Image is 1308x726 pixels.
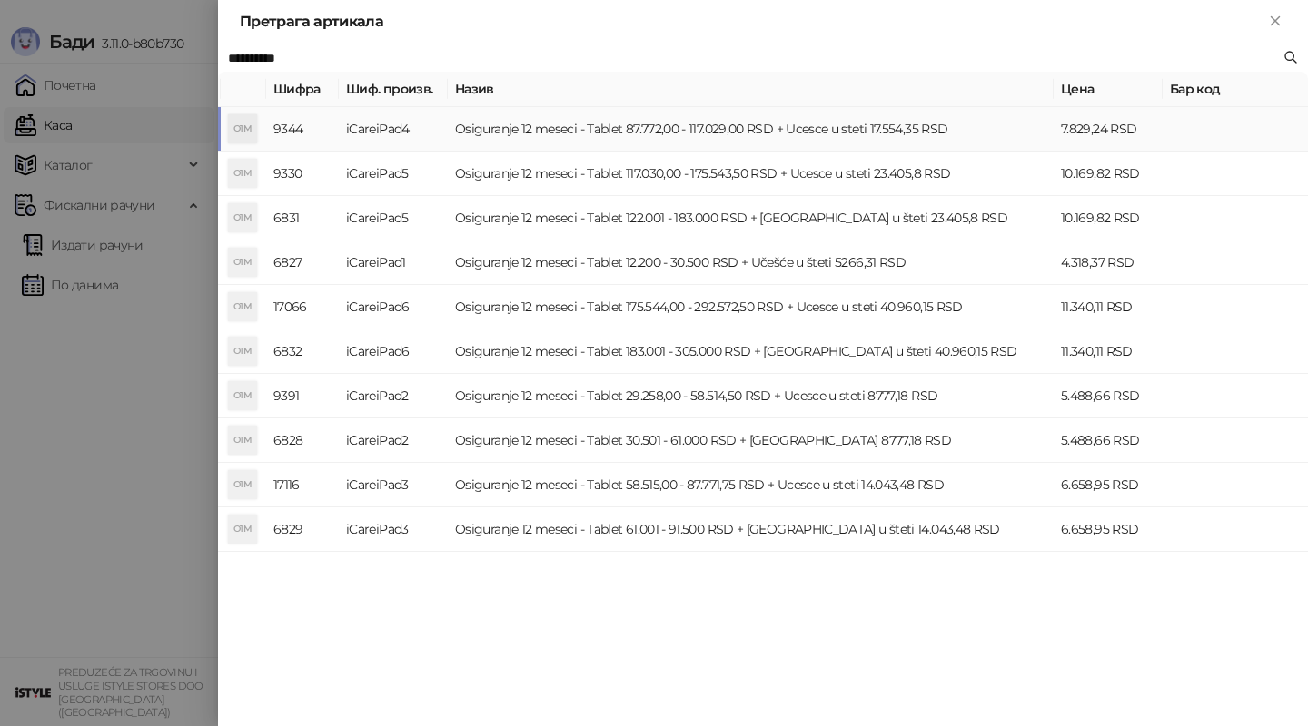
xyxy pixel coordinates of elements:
[448,285,1054,329] td: Osiguranje 12 meseci - Tablet 175.544,00 - 292.572,50 RSD + Ucesce u steti 40.960,15 RSD
[266,507,339,552] td: 6829
[339,285,448,329] td: iCareiPad6
[1054,285,1163,329] td: 11.340,11 RSD
[266,463,339,507] td: 17116
[228,381,257,410] div: O1M
[1054,329,1163,374] td: 11.340,11 RSD
[448,72,1054,107] th: Назив
[1054,507,1163,552] td: 6.658,95 RSD
[266,240,339,285] td: 6827
[228,292,257,321] div: O1M
[266,72,339,107] th: Шифра
[448,463,1054,507] td: Osiguranje 12 meseci - Tablet 58.515,00 - 87.771,75 RSD + Ucesce u steti 14.043,48 RSD
[1054,196,1163,240] td: 10.169,82 RSD
[339,374,448,418] td: iCareiPad2
[1054,240,1163,285] td: 4.318,37 RSD
[448,107,1054,152] td: Osiguranje 12 meseci - Tablet 87.772,00 - 117.029,00 RSD + Ucesce u steti 17.554,35 RSD
[228,470,257,499] div: O1M
[228,114,257,143] div: O1M
[1054,72,1163,107] th: Цена
[1054,107,1163,152] td: 7.829,24 RSD
[1054,374,1163,418] td: 5.488,66 RSD
[266,418,339,463] td: 6828
[339,507,448,552] td: iCareiPad3
[1163,72,1308,107] th: Бар код
[1054,463,1163,507] td: 6.658,95 RSD
[228,203,257,232] div: O1M
[339,72,448,107] th: Шиф. произв.
[448,418,1054,463] td: Osiguranje 12 meseci - Tablet 30.501 - 61.000 RSD + [GEOGRAPHIC_DATA] 8777,18 RSD
[448,196,1054,240] td: Osiguranje 12 meseci - Tablet 122.001 - 183.000 RSD + [GEOGRAPHIC_DATA] u šteti 23.405,8 RSD
[339,107,448,152] td: iCareiPad4
[266,107,339,152] td: 9344
[1264,11,1286,33] button: Close
[228,426,257,455] div: O1M
[266,285,339,329] td: 17066
[448,152,1054,196] td: Osiguranje 12 meseci - Tablet 117.030,00 - 175.543,50 RSD + Ucesce u steti 23.405,8 RSD
[228,248,257,277] div: O1M
[1054,152,1163,196] td: 10.169,82 RSD
[448,507,1054,552] td: Osiguranje 12 meseci - Tablet 61.001 - 91.500 RSD + [GEOGRAPHIC_DATA] u šteti 14.043,48 RSD
[266,196,339,240] td: 6831
[448,329,1054,374] td: Osiguranje 12 meseci - Tablet 183.001 - 305.000 RSD + [GEOGRAPHIC_DATA] u šteti 40.960,15 RSD
[339,196,448,240] td: iCareiPad5
[339,418,448,463] td: iCareiPad2
[266,374,339,418] td: 9391
[240,11,1264,33] div: Претрага артикала
[339,463,448,507] td: iCareiPad3
[339,329,448,374] td: iCareiPad6
[1054,418,1163,463] td: 5.488,66 RSD
[228,159,257,188] div: O1M
[266,329,339,374] td: 6832
[339,240,448,285] td: iCareiPad1
[228,515,257,544] div: O1M
[266,152,339,196] td: 9330
[228,337,257,366] div: O1M
[448,240,1054,285] td: Osiguranje 12 meseci - Tablet 12.200 - 30.500 RSD + Učešće u šteti 5266,31 RSD
[448,374,1054,418] td: Osiguranje 12 meseci - Tablet 29.258,00 - 58.514,50 RSD + Ucesce u steti 8777,18 RSD
[339,152,448,196] td: iCareiPad5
